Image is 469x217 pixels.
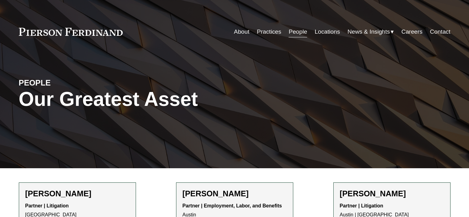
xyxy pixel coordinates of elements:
[19,78,127,88] h4: PEOPLE
[19,88,306,111] h1: Our Greatest Asset
[25,203,69,208] strong: Partner | Litigation
[234,26,249,38] a: About
[430,26,450,38] a: Contact
[348,27,390,37] span: News & Insights
[340,189,444,198] h2: [PERSON_NAME]
[315,26,340,38] a: Locations
[25,189,130,198] h2: [PERSON_NAME]
[183,189,287,198] h2: [PERSON_NAME]
[401,26,422,38] a: Careers
[257,26,281,38] a: Practices
[183,203,282,208] strong: Partner | Employment, Labor, and Benefits
[289,26,307,38] a: People
[348,26,394,38] a: folder dropdown
[340,203,383,208] strong: Partner | Litigation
